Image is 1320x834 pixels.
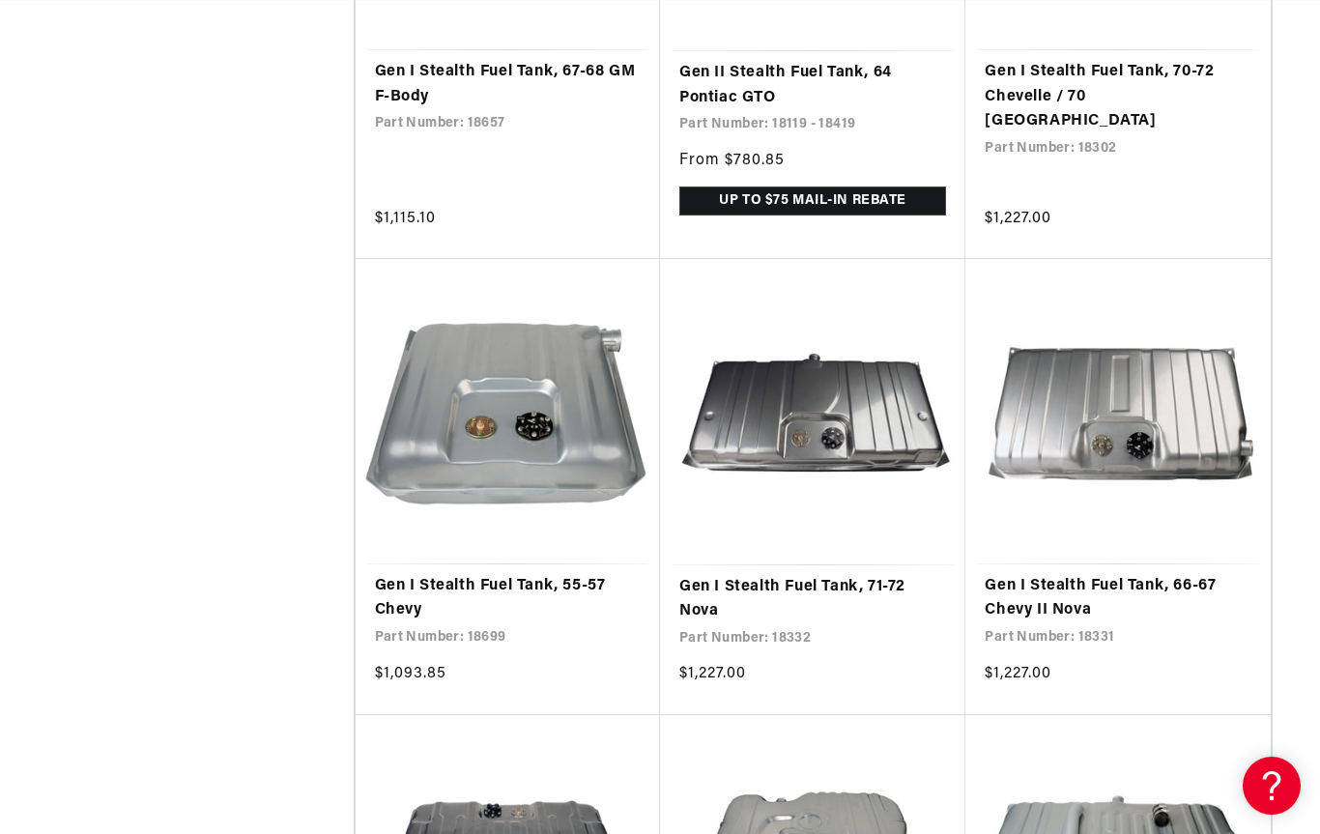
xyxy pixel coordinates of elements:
a: Gen II Stealth Fuel Tank, 64 Pontiac GTO [679,61,946,110]
a: Gen I Stealth Fuel Tank, 70-72 Chevelle / 70 [GEOGRAPHIC_DATA] [985,60,1250,134]
a: Gen I Stealth Fuel Tank, 66-67 Chevy II Nova [985,574,1250,623]
a: Gen I Stealth Fuel Tank, 67-68 GM F-Body [375,60,641,109]
a: Gen I Stealth Fuel Tank, 55-57 Chevy [375,574,641,623]
a: Gen I Stealth Fuel Tank, 71-72 Nova [679,575,946,624]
